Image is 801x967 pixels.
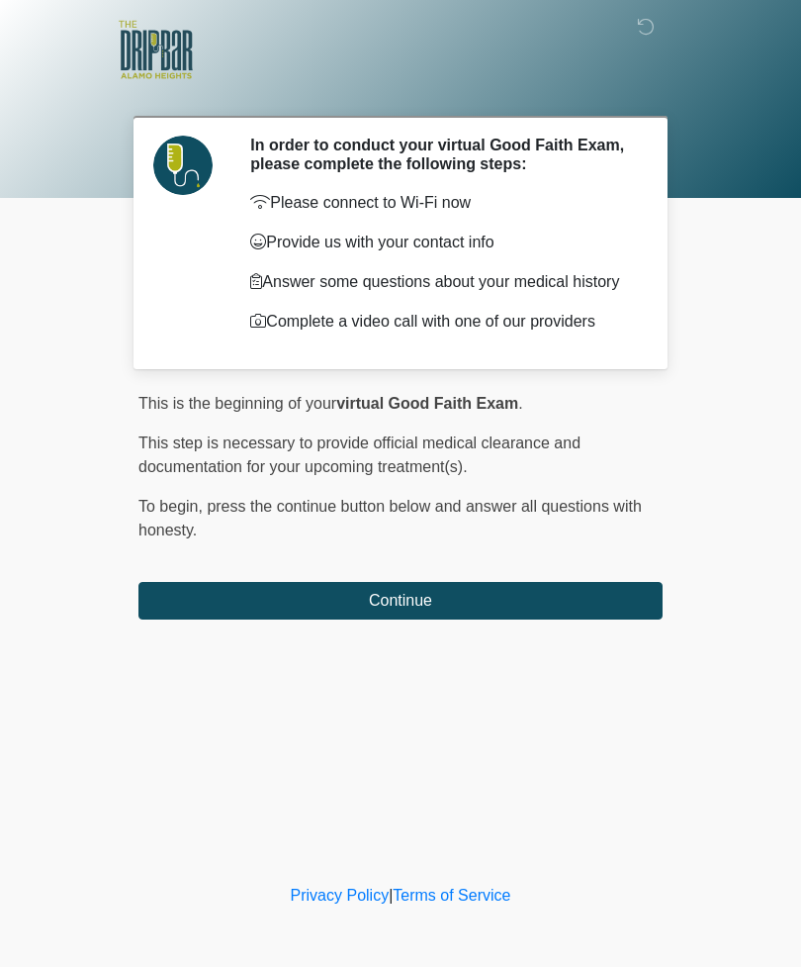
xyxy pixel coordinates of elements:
[291,887,390,904] a: Privacy Policy
[250,136,633,173] h2: In order to conduct your virtual Good Faith Exam, please complete the following steps:
[389,887,393,904] a: |
[119,15,193,85] img: The DRIPBaR - Alamo Heights Logo
[138,498,642,538] span: press the continue button below and answer all questions with honesty.
[138,395,336,412] span: This is the beginning of your
[250,231,633,254] p: Provide us with your contact info
[138,582,663,620] button: Continue
[250,191,633,215] p: Please connect to Wi-Fi now
[518,395,522,412] span: .
[153,136,213,195] img: Agent Avatar
[138,435,580,475] span: This step is necessary to provide official medical clearance and documentation for your upcoming ...
[250,270,633,294] p: Answer some questions about your medical history
[336,395,518,412] strong: virtual Good Faith Exam
[393,887,510,904] a: Terms of Service
[138,498,207,515] span: To begin,
[250,310,633,334] p: Complete a video call with one of our providers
